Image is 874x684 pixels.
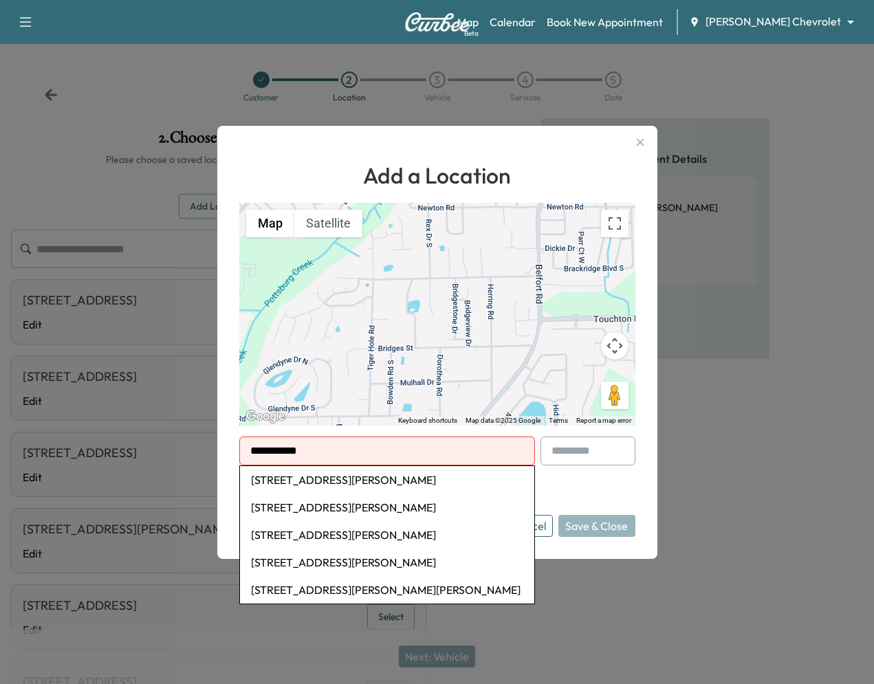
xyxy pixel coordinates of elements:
button: Map camera controls [601,332,629,360]
li: [STREET_ADDRESS][PERSON_NAME] [240,521,534,549]
button: Drag Pegman onto the map to open Street View [601,382,629,409]
a: MapBeta [457,14,479,30]
a: Report a map error [576,417,631,424]
img: Google [243,408,288,426]
li: [STREET_ADDRESS][PERSON_NAME][PERSON_NAME] [240,576,534,604]
li: [STREET_ADDRESS][PERSON_NAME] [240,466,534,494]
span: Map data ©2025 Google [466,417,540,424]
div: Beta [464,28,479,38]
a: Book New Appointment [547,14,663,30]
a: Terms (opens in new tab) [549,417,568,424]
li: [STREET_ADDRESS][PERSON_NAME] [240,549,534,576]
button: Show satellite imagery [294,210,362,237]
a: Calendar [490,14,536,30]
button: Toggle fullscreen view [601,210,629,237]
span: [PERSON_NAME] Chevrolet [706,14,841,30]
li: [STREET_ADDRESS][PERSON_NAME] [240,494,534,521]
button: Keyboard shortcuts [398,416,457,426]
img: Curbee Logo [404,12,470,32]
button: Show street map [246,210,294,237]
a: Open this area in Google Maps (opens a new window) [243,408,288,426]
h1: Add a Location [239,159,635,192]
